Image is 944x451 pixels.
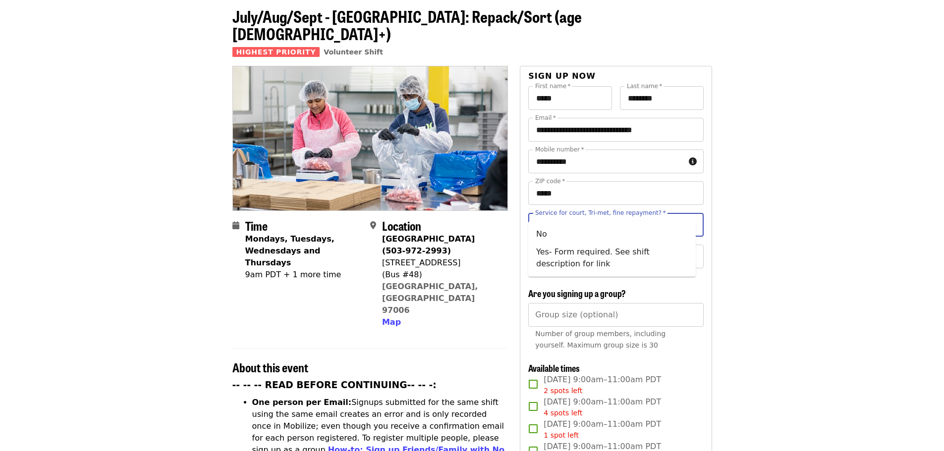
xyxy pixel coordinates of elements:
[528,86,612,110] input: First name
[544,374,661,396] span: [DATE] 9:00am–11:00am PDT
[535,210,666,216] label: Service for court, Tri-met, fine repayment?
[686,218,700,232] button: Close
[528,287,626,300] span: Are you signing up a group?
[673,218,687,232] button: Clear
[528,150,684,173] input: Mobile number
[382,282,478,315] a: [GEOGRAPHIC_DATA], [GEOGRAPHIC_DATA] 97006
[382,257,500,269] div: [STREET_ADDRESS]
[528,243,696,273] li: Yes- Form required. See shift description for link
[528,225,696,243] li: No
[544,396,661,418] span: [DATE] 9:00am–11:00am PDT
[324,48,383,56] a: Volunteer Shift
[245,234,334,267] strong: Mondays, Tuesdays, Wednesdays and Thursdays
[232,4,582,45] span: July/Aug/Sept - [GEOGRAPHIC_DATA]: Repack/Sort (age [DEMOGRAPHIC_DATA]+)
[382,269,500,281] div: (Bus #48)
[252,398,352,407] strong: One person per Email:
[544,418,661,441] span: [DATE] 9:00am–11:00am PDT
[544,409,582,417] span: 4 spots left
[535,178,565,184] label: ZIP code
[382,316,401,328] button: Map
[245,269,362,281] div: 9am PDT + 1 more time
[620,86,704,110] input: Last name
[528,361,580,374] span: Available times
[382,234,475,255] strong: [GEOGRAPHIC_DATA] (503-972-2993)
[245,217,268,234] span: Time
[528,118,703,142] input: Email
[370,221,376,230] i: map-marker-alt icon
[528,303,703,327] input: [object Object]
[528,71,596,81] span: Sign up now
[528,181,703,205] input: ZIP code
[535,115,556,121] label: Email
[544,387,582,395] span: 2 spots left
[535,330,666,349] span: Number of group members, including yourself. Maximum group size is 30
[232,47,320,57] span: Highest Priority
[535,147,584,152] label: Mobile number
[232,380,437,390] strong: -- -- -- READ BEFORE CONTINUING-- -- -:
[627,83,662,89] label: Last name
[382,317,401,327] span: Map
[535,83,571,89] label: First name
[233,66,508,210] img: July/Aug/Sept - Beaverton: Repack/Sort (age 10+) organized by Oregon Food Bank
[689,157,697,166] i: circle-info icon
[544,431,579,439] span: 1 spot left
[232,358,308,376] span: About this event
[232,221,239,230] i: calendar icon
[382,217,421,234] span: Location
